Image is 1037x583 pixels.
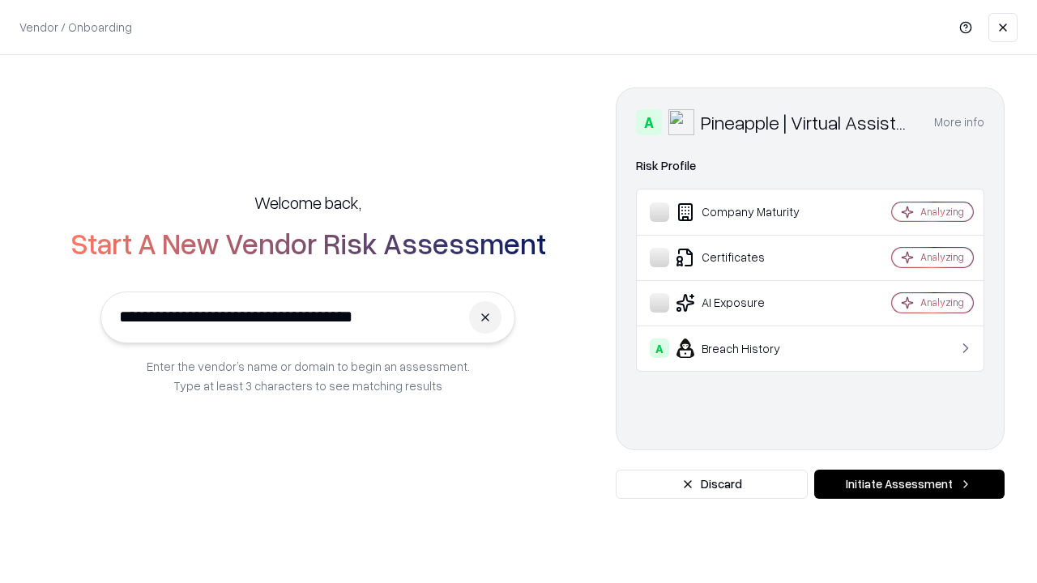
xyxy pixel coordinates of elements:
div: Analyzing [920,205,964,219]
div: Breach History [650,338,843,358]
div: AI Exposure [650,293,843,313]
div: A [650,338,669,358]
div: Analyzing [920,250,964,264]
button: More info [934,108,984,137]
div: Risk Profile [636,156,984,176]
button: Discard [616,470,808,499]
h2: Start A New Vendor Risk Assessment [70,227,546,259]
button: Initiate Assessment [814,470,1005,499]
div: Company Maturity [650,202,843,222]
div: Analyzing [920,296,964,309]
div: Pineapple | Virtual Assistant Agency [701,109,915,135]
p: Vendor / Onboarding [19,19,132,36]
p: Enter the vendor’s name or domain to begin an assessment. Type at least 3 characters to see match... [147,356,470,395]
img: Pineapple | Virtual Assistant Agency [668,109,694,135]
h5: Welcome back, [254,191,361,214]
div: A [636,109,662,135]
div: Certificates [650,248,843,267]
